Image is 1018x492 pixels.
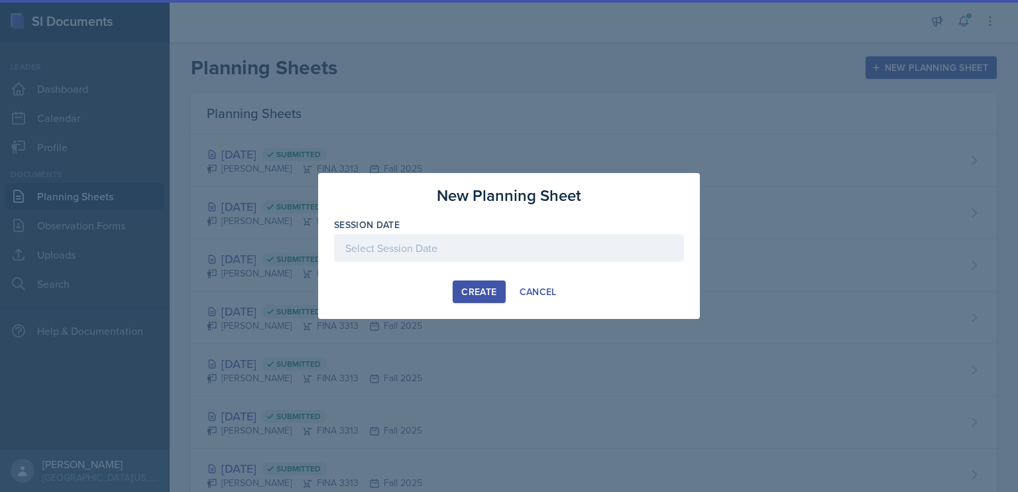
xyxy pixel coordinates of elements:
div: Cancel [520,286,557,297]
div: Create [461,286,496,297]
h3: New Planning Sheet [437,184,581,208]
label: Session Date [334,218,400,231]
button: Create [453,280,505,303]
button: Cancel [511,280,565,303]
